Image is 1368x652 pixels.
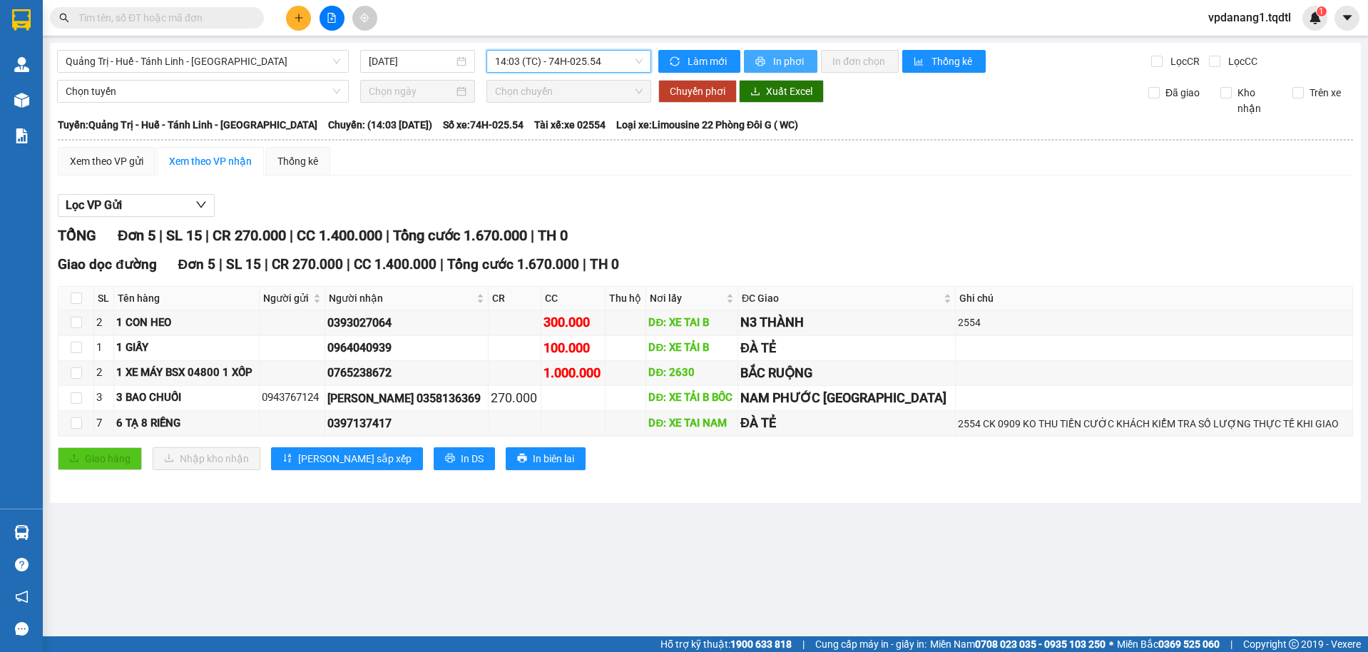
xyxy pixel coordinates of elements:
div: ĐÀ TẺ [740,413,953,433]
button: In đơn chọn [821,50,899,73]
span: caret-down [1341,11,1354,24]
div: 300.000 [543,312,603,332]
th: CC [541,287,606,310]
span: Tài xế: xe 02554 [534,117,606,133]
button: caret-down [1334,6,1359,31]
input: Chọn ngày [369,83,454,99]
span: Trên xe [1304,85,1347,101]
div: N3 THÀNH [740,312,953,332]
span: | [265,256,268,272]
span: TH 0 [590,256,619,272]
img: logo-vxr [12,9,31,31]
span: Chuyến: (14:03 [DATE]) [328,117,432,133]
span: ⚪️ [1109,641,1113,647]
div: 0943767124 [262,389,323,407]
input: Tìm tên, số ĐT hoặc mã đơn [78,10,247,26]
span: Lọc CR [1165,54,1202,69]
span: Miền Bắc [1117,636,1220,652]
span: 1 [1319,6,1324,16]
span: printer [517,453,527,464]
div: DĐ: 2630 [648,365,735,382]
span: | [290,227,293,244]
div: DĐ: XE TẢI B BỐC [648,389,735,407]
span: question-circle [15,558,29,571]
span: SL 15 [226,256,261,272]
span: search [59,13,69,23]
div: 0765238672 [327,364,486,382]
span: Cung cấp máy in - giấy in: [815,636,927,652]
span: | [802,636,805,652]
button: sort-ascending[PERSON_NAME] sắp xếp [271,447,423,470]
span: Nơi lấy [650,290,723,306]
button: printerIn DS [434,447,495,470]
span: file-add [327,13,337,23]
img: warehouse-icon [14,525,29,540]
button: syncLàm mới [658,50,740,73]
div: 3 BAO CHUỐI [116,389,257,407]
span: Thống kê [931,54,974,69]
span: Tổng cước 1.670.000 [393,227,527,244]
span: Miền Nam [930,636,1106,652]
div: NAM PHƯỚC [GEOGRAPHIC_DATA] [740,388,953,408]
span: In biên lai [533,451,574,467]
strong: 1900 633 818 [730,638,792,650]
th: Tên hàng [114,287,260,310]
span: Kho nhận [1232,85,1282,116]
button: downloadNhập kho nhận [153,447,260,470]
span: Loại xe: Limousine 22 Phòng Đôi G ( WC) [616,117,798,133]
div: DĐ: XE TAI B [648,315,735,332]
button: Chuyển phơi [658,80,737,103]
button: bar-chartThống kê [902,50,986,73]
span: In phơi [773,54,806,69]
span: ĐC Giao [742,290,941,306]
span: | [1230,636,1232,652]
span: [PERSON_NAME] sắp xếp [298,451,412,467]
div: 3 [96,389,111,407]
div: [PERSON_NAME] 0358136369 [327,389,486,407]
img: icon-new-feature [1309,11,1322,24]
span: Người nhận [329,290,474,306]
th: Ghi chú [956,287,1353,310]
div: 0964040939 [327,339,486,357]
button: plus [286,6,311,31]
th: SL [94,287,114,310]
sup: 1 [1317,6,1327,16]
span: Tổng cước 1.670.000 [447,256,579,272]
span: TH 0 [538,227,568,244]
span: 14:03 (TC) - 74H-025.54 [495,51,643,72]
span: SL 15 [166,227,202,244]
span: In DS [461,451,484,467]
div: 2 [96,315,111,332]
input: 13/10/2025 [369,54,454,69]
div: Thống kê [277,153,318,169]
strong: 0369 525 060 [1158,638,1220,650]
div: 1 CON HEO [116,315,257,332]
img: solution-icon [14,128,29,143]
span: Hỗ trợ kỹ thuật: [660,636,792,652]
span: notification [15,590,29,603]
img: warehouse-icon [14,93,29,108]
span: CR 270.000 [272,256,343,272]
span: download [750,86,760,98]
b: Tuyến: Quảng Trị - Huế - Tánh Linh - [GEOGRAPHIC_DATA] [58,119,317,131]
div: 1 GIẤY [116,340,257,357]
span: down [195,199,207,210]
span: Chọn tuyến [66,81,340,102]
button: Lọc VP Gửi [58,194,215,217]
span: | [219,256,223,272]
div: Xem theo VP nhận [169,153,252,169]
span: Số xe: 74H-025.54 [443,117,524,133]
span: | [205,227,209,244]
span: CC 1.400.000 [297,227,382,244]
span: aim [359,13,369,23]
span: copyright [1289,639,1299,649]
div: DĐ: XE TAI NAM [648,415,735,432]
span: | [440,256,444,272]
div: 7 [96,415,111,432]
div: ĐÀ TẺ [740,338,953,358]
div: 270.000 [491,388,538,408]
span: | [347,256,350,272]
span: bar-chart [914,56,926,68]
span: printer [755,56,767,68]
span: sync [670,56,682,68]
